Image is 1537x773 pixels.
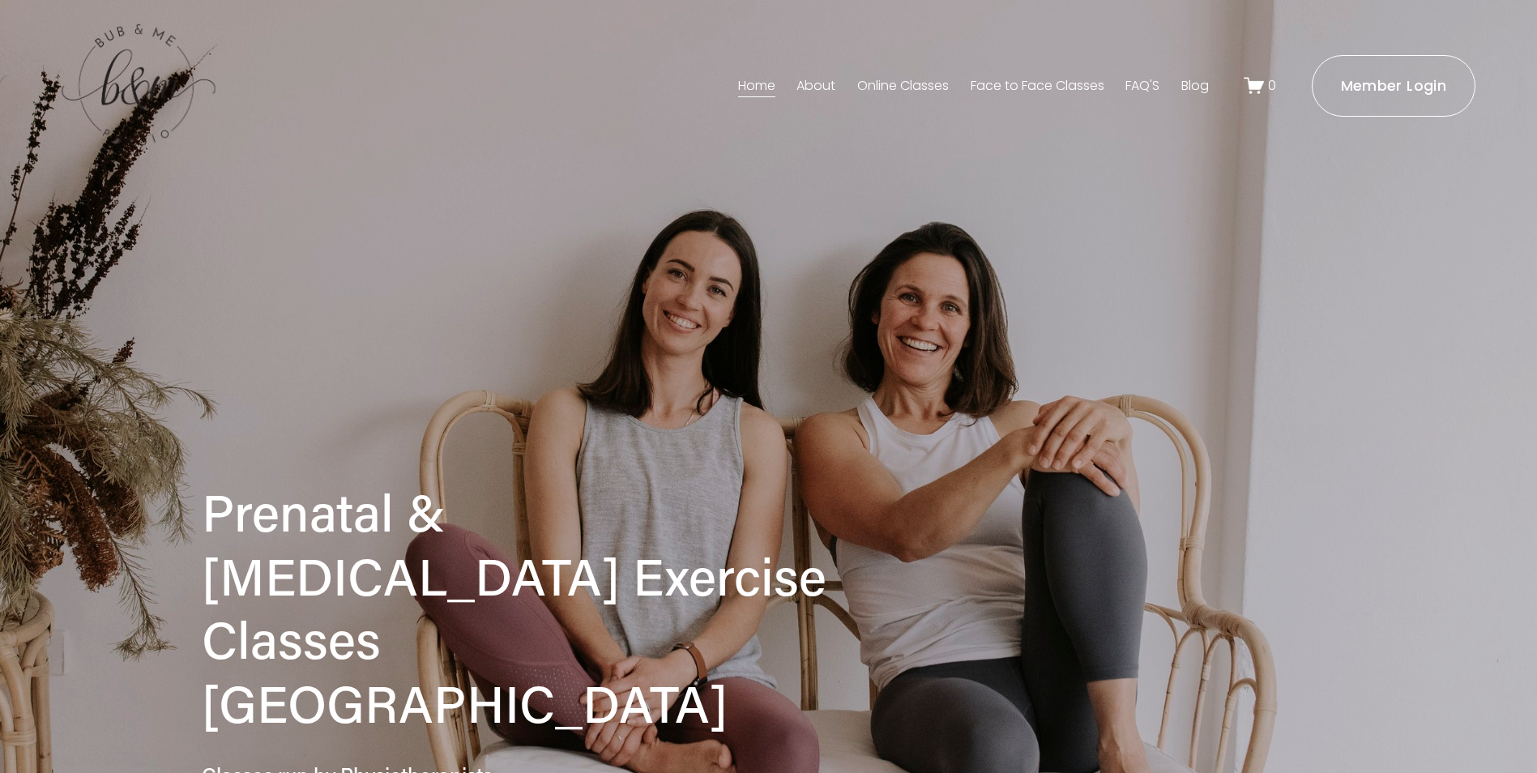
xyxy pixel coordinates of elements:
[1181,73,1209,99] a: Blog
[1312,55,1476,117] a: Member Login
[1125,73,1159,99] a: FAQ'S
[857,73,949,99] a: Online Classes
[738,73,775,99] a: Home
[62,23,216,148] img: bubandme
[1244,75,1276,96] a: 0 items in cart
[1268,76,1276,95] span: 0
[796,73,835,99] a: About
[971,73,1104,99] a: Face to Face Classes
[202,480,848,735] h1: Prenatal & [MEDICAL_DATA] Exercise Classes [GEOGRAPHIC_DATA]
